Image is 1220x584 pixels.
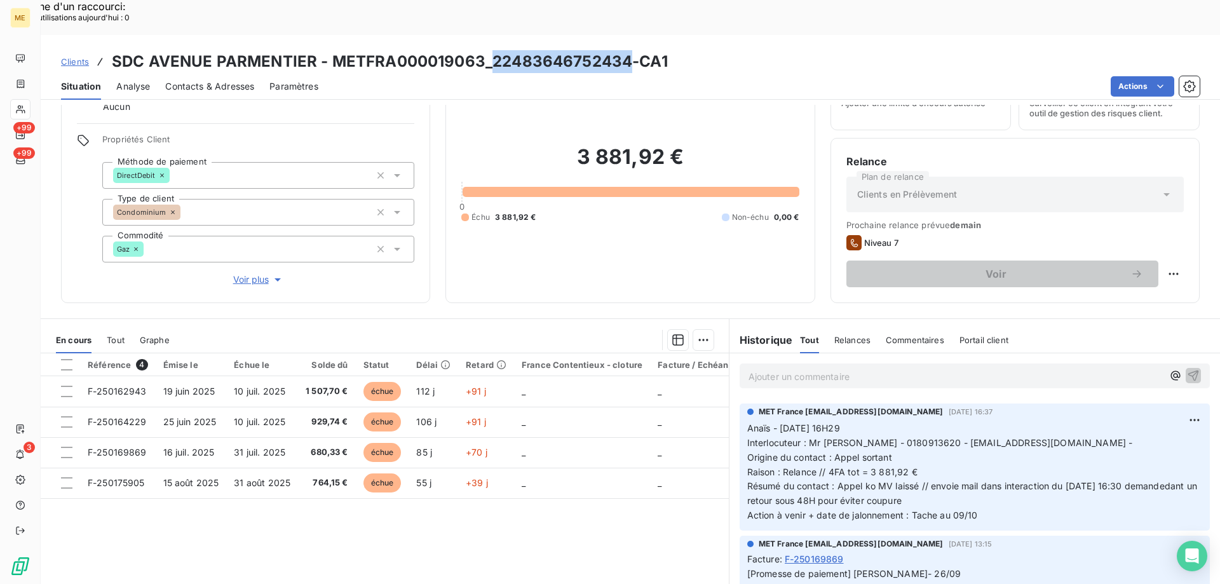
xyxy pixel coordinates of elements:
[163,447,215,458] span: 16 juil. 2025
[732,212,769,223] span: Non-échu
[950,220,981,230] span: demain
[774,212,799,223] span: 0,00 €
[88,477,145,488] span: F-250175905
[949,540,993,548] span: [DATE] 13:15
[522,360,642,370] div: France Contentieux - cloture
[466,416,486,427] span: +91 j
[234,447,285,458] span: 31 juil. 2025
[416,477,431,488] span: 55 j
[234,416,285,427] span: 10 juil. 2025
[363,443,402,462] span: échue
[61,80,101,93] span: Situation
[306,416,348,428] span: 929,74 €
[88,359,148,370] div: Référence
[747,510,978,520] span: Action à venir + date de jalonnement : Tache au 09/10
[466,477,488,488] span: +39 j
[103,100,130,113] span: Aucun
[88,416,147,427] span: F-250164229
[416,386,435,397] span: 112 j
[461,144,799,182] h2: 3 881,92 €
[1177,541,1207,571] div: Open Intercom Messenger
[416,360,451,370] div: Délai
[785,552,844,566] span: F-250169869
[13,122,35,133] span: +99
[363,360,402,370] div: Statut
[658,360,745,370] div: Facture / Echéancier
[117,208,166,216] span: Condominium
[959,335,1008,345] span: Portail client
[846,261,1158,287] button: Voir
[163,477,219,488] span: 15 août 2025
[834,335,871,345] span: Relances
[747,480,1200,506] span: Résumé du contact : Appel ko MV laissé // envoie mail dans interaction du [DATE] 16:30 demandedan...
[522,416,525,427] span: _
[495,212,536,223] span: 3 881,92 €
[144,243,154,255] input: Ajouter une valeur
[466,360,506,370] div: Retard
[163,360,219,370] div: Émise le
[729,332,793,348] h6: Historique
[759,538,944,550] span: MET France [EMAIL_ADDRESS][DOMAIN_NAME]
[102,273,414,287] button: Voir plus
[747,552,782,566] span: Facture :
[306,385,348,398] span: 1 507,70 €
[363,473,402,492] span: échue
[747,466,918,477] span: Raison : Relance // 4FA tot = 3 881,92 €
[522,477,525,488] span: _
[886,335,944,345] span: Commentaires
[846,220,1184,230] span: Prochaine relance prévue
[61,57,89,67] span: Clients
[234,477,290,488] span: 31 août 2025
[416,416,437,427] span: 106 j
[949,408,993,416] span: [DATE] 16:37
[13,147,35,159] span: +99
[466,386,486,397] span: +91 j
[658,386,661,397] span: _
[107,335,125,345] span: Tout
[306,477,348,489] span: 764,15 €
[163,386,215,397] span: 19 juin 2025
[24,442,35,453] span: 3
[234,386,285,397] span: 10 juil. 2025
[658,477,661,488] span: _
[747,437,1133,448] span: Interlocuteur : Mr [PERSON_NAME] - 0180913620 - [EMAIL_ADDRESS][DOMAIN_NAME] -
[116,80,150,93] span: Analyse
[170,170,180,181] input: Ajouter une valeur
[180,207,191,218] input: Ajouter une valeur
[88,447,147,458] span: F-250169869
[363,382,402,401] span: échue
[747,423,840,433] span: Anaïs - [DATE] 16H29
[459,201,464,212] span: 0
[1029,98,1189,118] span: Surveiller ce client en intégrant votre outil de gestion des risques client.
[306,360,348,370] div: Solde dû
[136,359,147,370] span: 4
[522,447,525,458] span: _
[658,416,661,427] span: _
[88,386,147,397] span: F-250162943
[117,172,156,179] span: DirectDebit
[10,556,30,576] img: Logo LeanPay
[747,452,892,463] span: Origine du contact : Appel sortant
[864,238,898,248] span: Niveau 7
[522,386,525,397] span: _
[269,80,318,93] span: Paramètres
[466,447,487,458] span: +70 j
[56,335,91,345] span: En cours
[846,154,1184,169] h6: Relance
[165,80,254,93] span: Contacts & Adresses
[416,447,432,458] span: 85 j
[234,360,290,370] div: Échue le
[471,212,490,223] span: Échu
[363,412,402,431] span: échue
[112,50,668,73] h3: SDC AVENUE PARMENTIER - METFRA000019063_22483646752434-CA1
[759,406,944,418] span: MET France [EMAIL_ADDRESS][DOMAIN_NAME]
[658,447,661,458] span: _
[140,335,170,345] span: Graphe
[800,335,819,345] span: Tout
[163,416,217,427] span: 25 juin 2025
[233,273,284,286] span: Voir plus
[102,134,414,152] span: Propriétés Client
[857,188,957,201] span: Clients en Prélèvement
[306,446,348,459] span: 680,33 €
[1111,76,1174,97] button: Actions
